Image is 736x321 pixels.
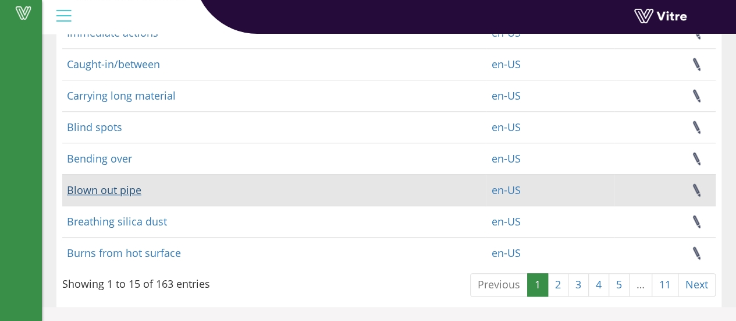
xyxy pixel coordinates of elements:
[67,183,141,197] a: Blown out pipe
[678,273,716,297] a: Next
[67,89,176,103] a: Carrying long material
[67,26,158,40] a: Immediate actions
[491,120,520,134] a: en-US
[491,183,520,197] a: en-US
[652,273,678,297] a: 11
[470,273,528,297] a: Previous
[491,57,520,71] a: en-US
[67,214,167,228] a: Breathing silica dust
[67,246,181,260] a: Burns from hot surface
[67,120,122,134] a: Blind spots
[491,246,520,260] a: en-US
[588,273,609,297] a: 4
[568,273,589,297] a: 3
[491,26,520,40] a: en-US
[609,273,630,297] a: 5
[547,273,568,297] a: 2
[62,272,210,292] div: Showing 1 to 15 of 163 entries
[491,151,520,165] a: en-US
[67,151,132,165] a: Bending over
[67,57,160,71] a: Caught-in/between
[491,214,520,228] a: en-US
[629,273,652,297] a: …
[491,89,520,103] a: en-US
[527,273,548,297] a: 1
